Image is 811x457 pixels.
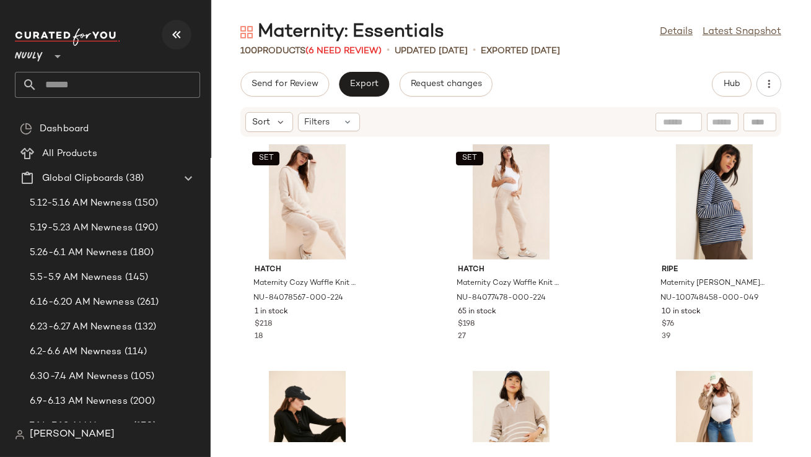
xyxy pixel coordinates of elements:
div: Products [240,45,382,58]
p: updated [DATE] [395,45,468,58]
span: • [473,43,476,58]
img: 84078567_224_b [245,144,370,259]
span: Maternity Cozy Waffle Knit Hoodie [253,278,359,289]
img: 84077478_224_b [449,144,574,259]
span: Hub [723,79,740,89]
span: (6 Need Review) [305,46,382,56]
p: Exported [DATE] [481,45,560,58]
span: 5.26-6.1 AM Newness [30,246,128,260]
span: (261) [134,295,159,310]
button: Export [339,72,389,97]
span: Sort [252,116,270,129]
span: 5.12-5.16 AM Newness [30,196,132,211]
span: (150) [132,196,159,211]
a: Details [660,25,693,40]
span: $198 [458,319,475,330]
img: svg%3e [20,123,32,135]
button: Send for Review [240,72,329,97]
span: (105) [128,370,155,384]
span: NU-84077478-000-224 [457,293,546,304]
span: SET [258,154,273,163]
span: NU-84078567-000-224 [253,293,343,304]
span: 7.14-7.18 AM Newness [30,419,131,433]
span: Request changes [410,79,482,89]
span: (114) [122,345,147,359]
span: All Products [42,147,97,161]
img: 100748458_049_b [652,144,777,259]
span: Hatch [458,264,564,276]
span: 6.2-6.6 AM Newness [30,345,122,359]
span: (132) [132,320,157,334]
span: • [387,43,390,58]
span: $218 [255,319,272,330]
span: Hatch [255,264,360,276]
span: Nuuly [15,42,43,64]
span: (180) [128,246,154,260]
span: 5.5-5.9 AM Newness [30,271,123,285]
span: 39 [662,333,670,341]
span: 6.23-6.27 AM Newness [30,320,132,334]
button: SET [456,152,483,165]
span: 10 in stock [662,307,701,318]
img: svg%3e [240,26,253,38]
button: Request changes [400,72,493,97]
span: 100 [240,46,257,56]
span: ripe [662,264,767,276]
span: 1 in stock [255,307,288,318]
span: 5.19-5.23 AM Newness [30,221,133,235]
img: svg%3e [15,430,25,440]
span: Dashboard [40,122,89,136]
button: SET [252,152,279,165]
span: (38) [123,172,144,186]
span: (170) [131,419,157,433]
span: 6.30-7.4 AM Newness [30,370,128,384]
span: 6.16-6.20 AM Newness [30,295,134,310]
span: $76 [662,319,674,330]
span: [PERSON_NAME] [30,427,115,442]
span: NU-100748458-000-049 [660,293,758,304]
span: 18 [255,333,263,341]
span: Filters [305,116,330,129]
button: Hub [712,72,752,97]
span: (145) [123,271,149,285]
span: (200) [128,394,156,409]
span: Maternity [PERSON_NAME] Sleeve Nursing Top [660,278,766,289]
span: 27 [458,333,467,341]
span: (190) [133,221,159,235]
span: Send for Review [251,79,318,89]
span: Maternity Cozy Waffle Knit Jogger Pant [457,278,563,289]
img: cfy_white_logo.C9jOOHJF.svg [15,28,120,46]
div: Maternity: Essentials [240,20,444,45]
span: 65 in stock [458,307,497,318]
span: Global Clipboards [42,172,123,186]
span: Export [349,79,379,89]
span: SET [462,154,477,163]
span: 6.9-6.13 AM Newness [30,394,128,409]
a: Latest Snapshot [703,25,781,40]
